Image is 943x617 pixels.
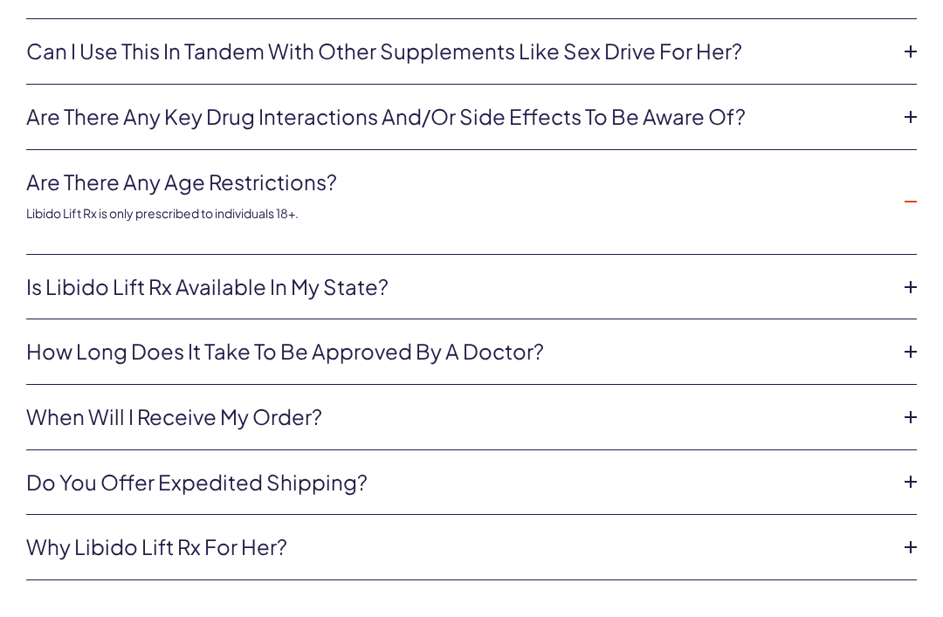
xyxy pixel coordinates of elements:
a: Why Libido Lift Rx For Her? [26,532,889,562]
a: How long does it take to be approved by a doctor? [26,337,889,367]
a: When will I receive my order? [26,402,889,432]
a: Is Libido Lift Rx available in my state? [26,272,889,302]
a: Can I use this in tandem with other supplements like Sex Drive for Her? [26,37,889,66]
a: Do you offer expedited shipping? [26,468,889,497]
p: Libido Lift Rx is only prescribed to individuals 18+. [26,205,889,223]
a: Are there any key drug interactions and/or side effects to be aware of? [26,102,889,132]
a: Are there any age restrictions? [26,168,889,197]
